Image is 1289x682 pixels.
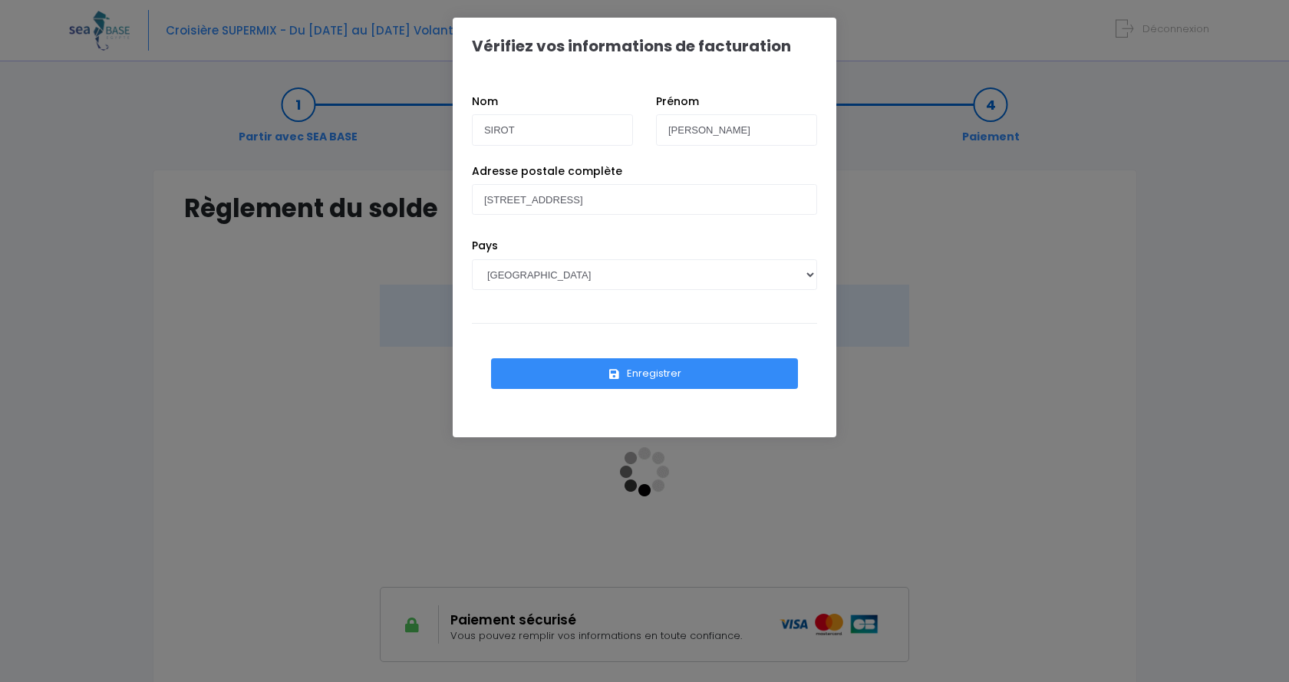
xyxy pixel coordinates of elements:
label: Adresse postale complète [472,163,622,180]
h1: Vérifiez vos informations de facturation [472,37,791,55]
label: Pays [472,238,498,254]
button: Enregistrer [491,358,798,389]
label: Nom [472,94,498,110]
label: Prénom [656,94,699,110]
